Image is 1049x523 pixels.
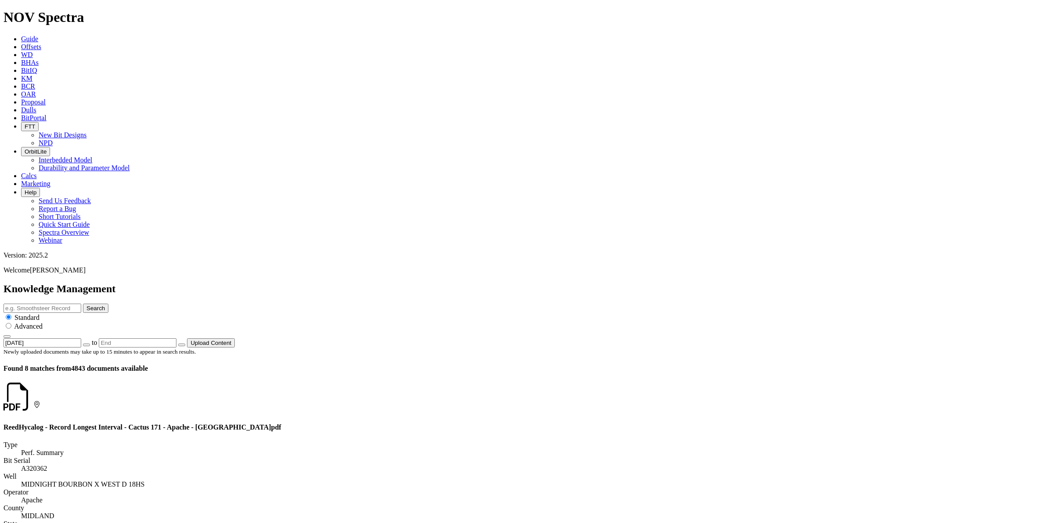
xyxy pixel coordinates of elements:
a: Guide [21,35,38,43]
span: Advanced [14,322,43,330]
a: Calcs [21,172,37,179]
a: OAR [21,90,36,98]
input: End [99,338,176,347]
a: Interbedded Model [39,156,92,164]
input: e.g. Smoothsteer Record [4,304,81,313]
a: Short Tutorials [39,213,81,220]
a: Durability and Parameter Model [39,164,130,172]
a: Open in Offset [21,480,144,488]
a: BitIQ [21,67,37,74]
small: Newly uploaded documents may take up to 15 minutes to appear in search results. [4,348,196,355]
button: OrbitLite [21,147,50,156]
input: Start [4,338,81,347]
div: Version: 2025.2 [4,251,1045,259]
span: Standard [14,314,40,321]
a: WD [21,51,33,58]
dd: MIDLAND [21,512,1045,520]
button: FTT [21,122,39,131]
dd: A320362 [21,465,1045,473]
span: OrbitLite [25,148,47,155]
a: Offsets [21,43,41,50]
a: Send Us Feedback [39,197,91,204]
a: Spectra Overview [39,229,89,236]
a: More From Same Well [33,401,40,408]
h4: 4843 documents available [4,365,1045,373]
button: Search [83,304,108,313]
a: KM [21,75,32,82]
a: Report a Bug [39,205,76,212]
a: Proposal [21,98,46,106]
dt: Operator [4,488,1045,496]
a: BitPortal [21,114,47,122]
span: Found 8 matches from [4,365,71,372]
dt: Type [4,441,1045,449]
dt: County [4,504,1045,512]
p: Welcome [4,266,1045,274]
dd: Perf. Summary [21,449,1045,457]
a: Quick Start Guide [39,221,90,228]
h1: NOV Spectra [4,9,1045,25]
h4: ReedHycalog - Record Longest Interval - Cactus 171 - Apache - [GEOGRAPHIC_DATA]pdf [4,423,1045,431]
span: [PERSON_NAME] [30,266,86,274]
dt: Bit Serial [4,457,1045,465]
span: FTT [25,123,35,130]
dt: Well [4,473,1045,480]
a: New Bit Designs [39,131,86,139]
a: Dulls [21,106,36,114]
a: BCR [21,82,35,90]
a: NPD [39,139,53,147]
span: Help [25,189,36,196]
dd: Apache [21,496,1045,504]
a: BHAs [21,59,39,66]
a: Webinar [39,236,62,244]
h2: Knowledge Management [4,283,1045,295]
a: Marketing [21,180,50,187]
button: Help [21,188,40,197]
span: to [92,339,97,346]
button: Upload Content [187,338,235,347]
